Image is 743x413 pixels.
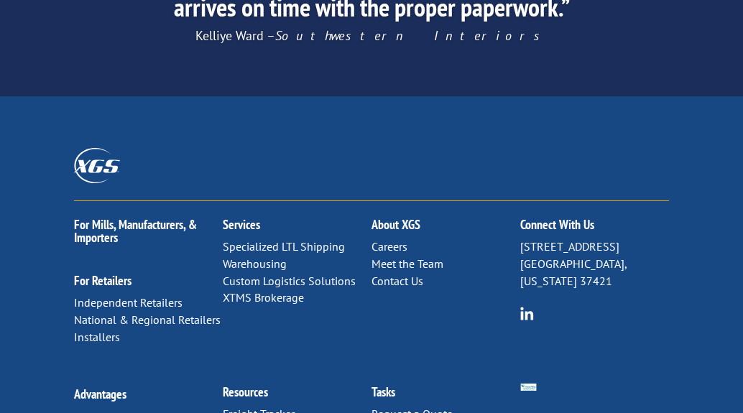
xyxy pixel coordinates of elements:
[74,312,221,327] a: National & Regional Retailers
[371,216,420,233] a: About XGS
[74,330,120,344] a: Installers
[275,27,548,44] em: Southwestern Interiors
[520,218,669,238] h2: Connect With Us
[74,272,131,289] a: For Retailers
[74,295,183,310] a: Independent Retailers
[74,386,126,402] a: Advantages
[520,384,537,391] img: Smartway_Logo
[371,239,407,254] a: Careers
[371,256,443,271] a: Meet the Team
[371,274,423,288] a: Contact Us
[74,216,197,246] a: For Mills, Manufacturers, & Importers
[74,148,120,183] img: XGS_Logos_ALL_2024_All_White
[520,238,669,289] p: [STREET_ADDRESS] [GEOGRAPHIC_DATA], [US_STATE] 37421
[223,274,356,288] a: Custom Logistics Solutions
[223,239,345,254] a: Specialized LTL Shipping
[223,256,287,271] a: Warehousing
[223,384,268,400] a: Resources
[97,27,646,45] p: Kelliye Ward –
[223,216,260,233] a: Services
[223,290,304,305] a: XTMS Brokerage
[371,386,520,406] h2: Tasks
[520,307,534,320] img: group-6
